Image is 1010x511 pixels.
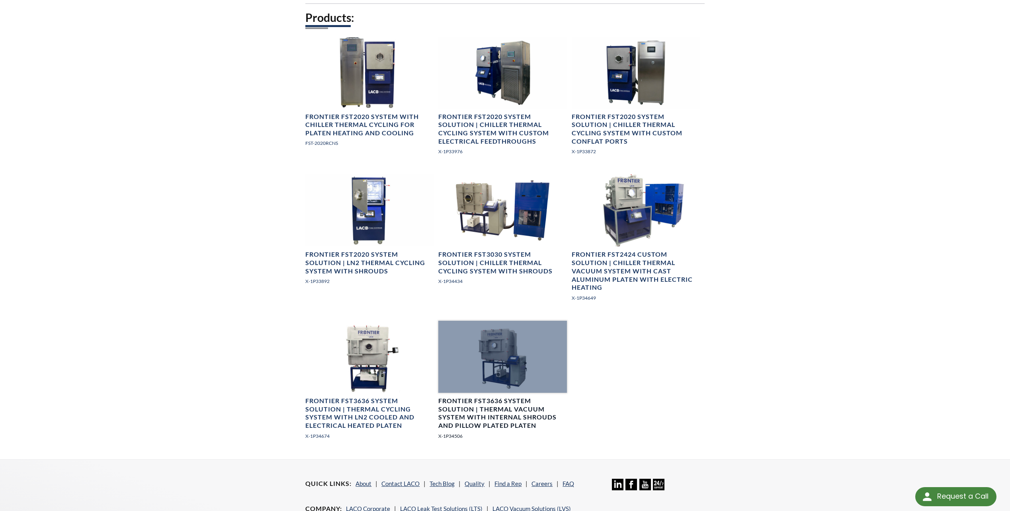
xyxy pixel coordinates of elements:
p: X-1P34674 [305,432,434,440]
a: Tech Blog [430,480,455,487]
img: round button [921,490,934,503]
a: Cube TVAC Thermal Cycling System, front viewFrontier FST2020 System with Chiller Thermal Cycling ... [305,37,434,154]
h4: Frontier FST3636 System Solution | Thermal Vacuum System with Internal Shrouds and Pillow Plated ... [438,397,567,430]
a: Find a Rep [494,480,522,487]
a: About [356,480,371,487]
p: FST-2020RCNS [305,139,434,147]
a: Careers [531,480,553,487]
a: front view vacuum chamberFrontier FST3636 System Solution | Thermal Cycling System with LN2 Coole... [305,321,434,446]
p: X-1P33872 [572,148,700,155]
h4: Frontier FST2020 System Solution | Chiller Thermal Cycling System with Custom Conflat Ports [572,113,700,146]
a: FAQ [563,480,574,487]
p: X-1P34649 [572,294,700,302]
h4: Frontier FST3030 System Solution | Chiller Thermal Cycling System with Shrouds [438,250,567,275]
p: X-1P34434 [438,277,567,285]
img: 24/7 Support Icon [653,479,664,490]
p: X-1P33892 [305,277,434,285]
a: Full view system imageFrontier FST2424 Custom Solution | Chiller Thermal Vacuum System with Cast ... [572,174,700,308]
a: Quality [465,480,484,487]
a: Image of front view of vacuum chamberFrontier FST3636 System Solution | Thermal Vacuum System wit... [438,321,567,446]
p: X-1P33976 [438,148,567,155]
h4: Frontier FST2424 Custom Solution | Chiller Thermal Vacuum System with Cast Aluminum Platen with E... [572,250,700,292]
h4: Frontier FST2020 System with Chiller Thermal Cycling for Platen Heating and Cooling [305,113,434,137]
a: Standard Platform Cube TVAC System, front viewFrontier FST2020 System Solution | Chiller Thermal ... [572,37,700,162]
h2: Products: [305,10,704,25]
p: X-1P34506 [438,432,567,440]
h4: Quick Links [305,480,352,488]
h4: Frontier FST2020 System Solution | LN2 Thermal Cycling System with Shrouds [305,250,434,275]
a: 24/7 Support [653,484,664,491]
a: Cubed Vacuum Chamber, open doorFrontier FST3030 System Solution | Chiller Thermal Cycling System ... [438,174,567,291]
div: Request a Call [937,487,989,505]
div: Request a Call [915,487,996,506]
a: Contact LACO [381,480,420,487]
a: STANDARD CYLINDRICAL TVAC SYSTEM RATED -40° C TO 80° C, angled viewFrontier FST2020 System Soluti... [438,37,567,162]
a: TVCT System, front view, open doorFrontier FST2020 System Solution | LN2 Thermal Cycling System w... [305,174,434,291]
h4: Frontier FST2020 System Solution | Chiller Thermal Cycling System with Custom Electrical Feedthro... [438,113,567,146]
h4: Frontier FST3636 System Solution | Thermal Cycling System with LN2 Cooled and Electrical Heated P... [305,397,434,430]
